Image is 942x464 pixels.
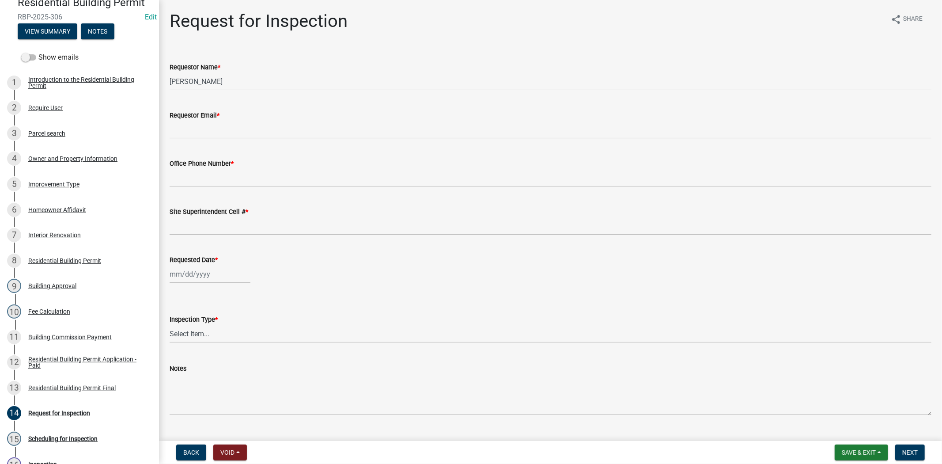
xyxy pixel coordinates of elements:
[21,52,79,63] label: Show emails
[7,355,21,369] div: 12
[7,381,21,395] div: 13
[170,257,218,263] label: Requested Date
[81,28,114,35] wm-modal-confirm: Notes
[213,445,247,460] button: Void
[28,436,98,442] div: Scheduling for Inspection
[28,258,101,264] div: Residential Building Permit
[28,334,112,340] div: Building Commission Payment
[28,156,117,162] div: Owner and Property Information
[7,76,21,90] div: 1
[28,76,145,89] div: Introduction to the Residential Building Permit
[7,432,21,446] div: 15
[18,13,141,21] span: RBP-2025-306
[28,207,86,213] div: Homeowner Affidavit
[170,366,186,372] label: Notes
[7,152,21,166] div: 4
[183,449,199,456] span: Back
[81,23,114,39] button: Notes
[176,445,206,460] button: Back
[145,13,157,21] wm-modal-confirm: Edit Application Number
[170,317,218,323] label: Inspection Type
[28,130,65,137] div: Parcel search
[7,126,21,141] div: 3
[895,445,925,460] button: Next
[7,254,21,268] div: 8
[7,101,21,115] div: 2
[170,209,248,215] label: Site Superintendent Cell #
[7,304,21,319] div: 10
[170,11,348,32] h1: Request for Inspection
[18,28,77,35] wm-modal-confirm: Summary
[28,356,145,369] div: Residential Building Permit Application - Paid
[28,181,79,187] div: Improvement Type
[170,161,234,167] label: Office Phone Number
[170,113,219,119] label: Requestor Email
[220,449,235,456] span: Void
[835,445,888,460] button: Save & Exit
[28,105,63,111] div: Require User
[28,283,76,289] div: Building Approval
[170,65,220,71] label: Requestor Name
[891,14,901,25] i: share
[7,406,21,420] div: 14
[7,177,21,191] div: 5
[28,308,70,315] div: Fee Calculation
[7,203,21,217] div: 6
[28,410,90,416] div: Request for Inspection
[7,228,21,242] div: 7
[145,13,157,21] a: Edit
[28,232,81,238] div: Interior Renovation
[902,449,918,456] span: Next
[18,23,77,39] button: View Summary
[170,265,250,283] input: mm/dd/yyyy
[903,14,923,25] span: Share
[7,330,21,344] div: 11
[28,385,116,391] div: Residential Building Permit Final
[7,279,21,293] div: 9
[884,11,930,28] button: shareShare
[842,449,876,456] span: Save & Exit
